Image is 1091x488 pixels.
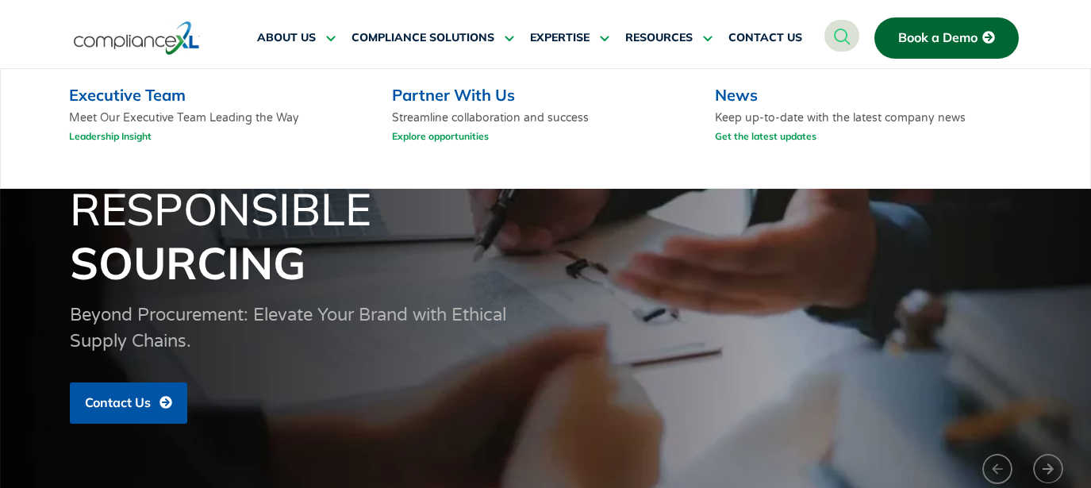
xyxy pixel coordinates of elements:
a: CONTACT US [728,19,802,57]
a: Leadership Insight [69,126,152,146]
h1: Responsible [70,182,1022,290]
a: RESOURCES [625,19,713,57]
p: Streamline collaboration and success [392,110,589,151]
a: Executive Team [69,85,186,105]
span: ABOUT US [257,31,316,45]
a: News [715,85,758,105]
img: logo-one.svg [74,20,200,56]
a: Book a Demo [874,17,1019,59]
a: Partner With Us [392,85,515,105]
span: Contact Us [85,396,151,410]
span: Beyond Procurement: Elevate Your Brand with Ethical Supply Chains. [70,305,506,352]
span: CONTACT US [728,31,802,45]
p: Meet Our Executive Team Leading the Way [69,110,370,151]
a: Explore opportunities [392,126,489,146]
span: RESOURCES [625,31,693,45]
a: Contact Us [70,382,187,424]
span: EXPERTISE [530,31,590,45]
a: navsearch-button [824,20,859,52]
a: EXPERTISE [530,19,609,57]
span: Sourcing [70,235,305,290]
span: COMPLIANCE SOLUTIONS [352,31,494,45]
a: COMPLIANCE SOLUTIONS [352,19,514,57]
a: ABOUT US [257,19,336,57]
span: Book a Demo [898,31,978,45]
p: Keep up-to-date with the latest company news [715,110,1016,151]
a: Get the latest updates [715,126,816,146]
